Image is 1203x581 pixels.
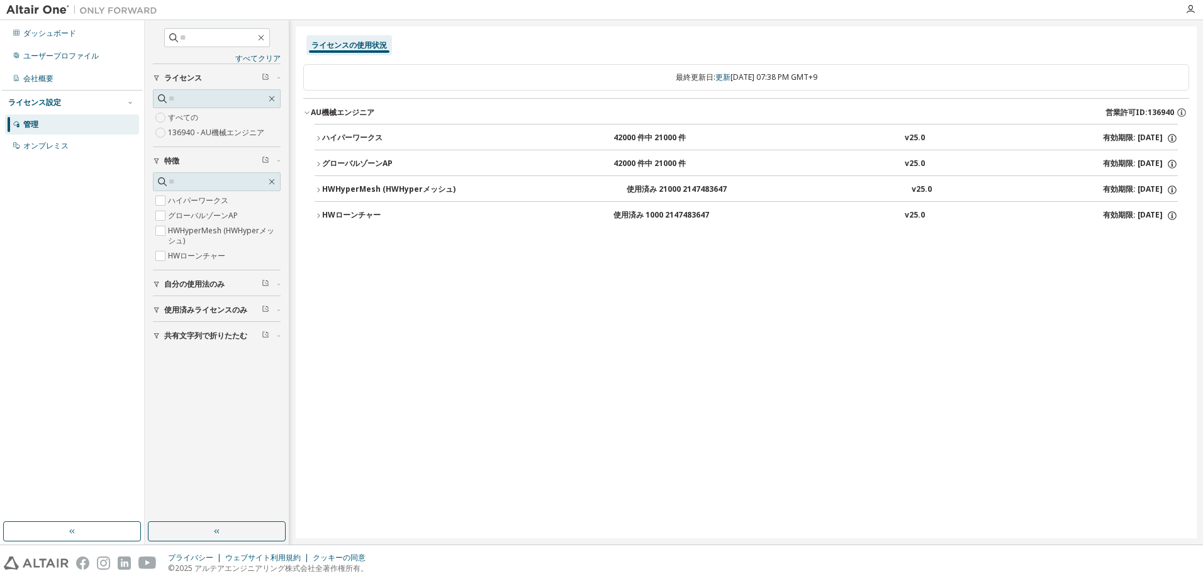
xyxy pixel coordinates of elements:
[715,72,730,82] a: 更新
[118,556,131,570] img: linkedin.svg
[8,97,61,108] div: ライセンス設定
[153,322,281,350] button: 共有文字列で折りたたむ
[168,553,225,563] div: プライバシー
[164,156,179,166] span: 特徴
[613,158,727,170] div: 42000 件中 21000 件
[23,28,76,38] div: ダッシュボード
[262,156,269,166] span: Clear filter
[322,184,456,196] div: HWHyperMesh (HWHyperメッシュ)
[322,133,435,144] div: ハイパーワークス
[262,73,269,83] span: Clear filter
[627,184,740,196] div: 使用済み 21000 2147483647
[311,40,387,50] div: ライセンスの使用状況
[225,553,313,563] div: ウェブサイト利用規約
[322,210,435,221] div: HWローンチャー
[315,124,1178,152] button: ハイパーワークス42000 件中 21000 件v25.0有効期限: [DATE]
[1105,108,1174,118] span: 営業許可ID:136940
[153,64,281,92] button: ライセンス
[153,53,281,64] a: すべてクリア
[23,141,69,151] div: オンプレミス
[313,553,373,563] div: クッキーの同意
[153,296,281,324] button: 使用済みライセンスのみ
[1103,184,1163,196] font: 有効期限: [DATE]
[23,51,99,61] div: ユーザープロファイル
[303,64,1189,91] div: 最終更新日:
[164,73,202,83] span: ライセンス
[1103,133,1163,144] font: 有効期限: [DATE]
[6,4,164,16] img: アルタイルワン
[97,556,110,570] img: instagram.svg
[262,305,269,315] span: Clear filter
[322,158,435,170] div: グローバルゾーンAP
[168,248,228,263] label: HWローンチャー
[168,193,231,208] label: ハイパーワークス
[1103,158,1163,170] font: 有効期限: [DATE]
[23,119,38,130] div: 管理
[905,133,925,144] div: v25.0
[262,279,269,289] span: Clear filter
[168,223,281,248] label: HWHyperMesh (HWHyperメッシュ)
[262,331,269,341] span: Clear filter
[912,184,932,196] div: v25.0
[4,556,69,570] img: altair_logo.svg
[311,107,374,118] font: AU機械エンジニア
[1103,210,1163,221] font: 有効期限: [DATE]
[153,147,281,175] button: 特徴
[76,556,89,570] img: facebook.svg
[164,279,225,289] span: 自分の使用法のみ
[730,72,817,82] font: [DATE] 07:38 PM GMT+9
[153,270,281,298] button: 自分の使用法のみ
[905,158,925,170] div: v25.0
[164,305,247,315] span: 使用済みライセンスのみ
[303,99,1189,126] button: AU機械エンジニア営業許可ID:136940
[315,176,1178,204] button: HWHyperMesh (HWHyperメッシュ)使用済み 21000 2147483647v25.0有効期限: [DATE]
[138,556,157,570] img: youtube.svg
[613,133,727,144] div: 42000 件中 21000 件
[168,110,201,125] label: すべての
[168,208,240,223] label: グローバルゾーンAP
[164,331,247,341] span: 共有文字列で折りたたむ
[315,202,1178,230] button: HWローンチャー使用済み 1000 2147483647v25.0有効期限: [DATE]
[905,210,925,221] div: v25.0
[315,150,1178,178] button: グローバルゾーンAP42000 件中 21000 件v25.0有効期限: [DATE]
[23,74,53,84] div: 会社概要
[613,210,727,221] div: 使用済み 1000 2147483647
[175,563,368,573] font: 2025 アルテアエンジニアリング株式会社全著作権所有。
[168,563,373,573] p: ©
[168,125,267,140] label: 136940 - AU機械エンジニア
